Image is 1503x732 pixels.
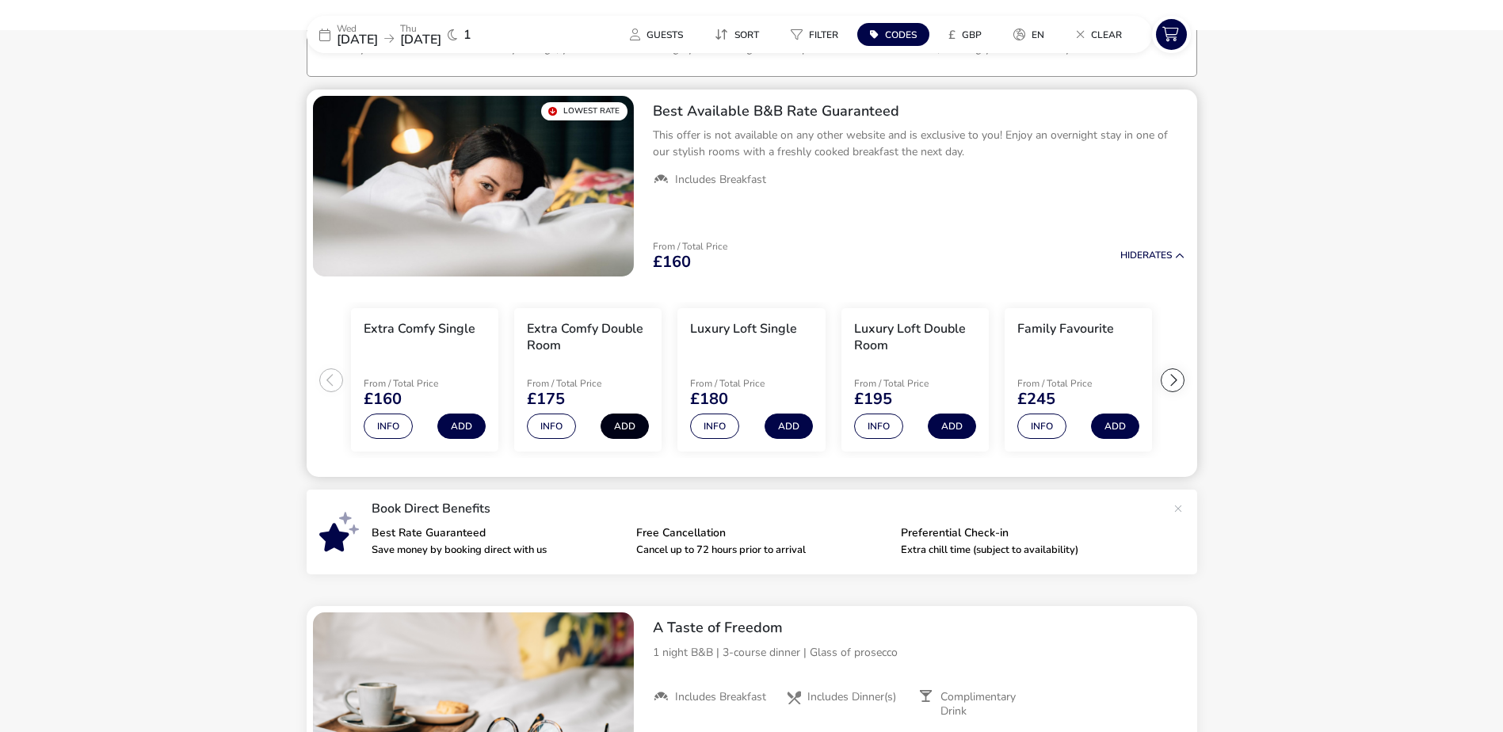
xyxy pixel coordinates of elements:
span: Clear [1091,29,1122,41]
button: Info [690,414,739,439]
swiper-slide: 1 / 1 [313,96,634,276]
p: From / Total Price [364,379,476,388]
span: GBP [962,29,982,41]
swiper-slide: 3 / 7 [669,302,833,459]
button: Add [437,414,486,439]
naf-pibe-menu-bar-item: Codes [857,23,936,46]
span: £180 [690,391,728,407]
button: Info [527,414,576,439]
h3: Luxury Loft Double Room [854,321,976,354]
span: 1 [463,29,471,41]
span: Codes [885,29,917,41]
button: Info [1017,414,1066,439]
p: Save money by booking direct with us [372,545,624,555]
naf-pibe-menu-bar-item: Sort [702,23,778,46]
span: £175 [527,391,565,407]
swiper-slide: 1 / 7 [343,302,506,459]
swiper-slide: 4 / 7 [834,302,997,459]
naf-pibe-menu-bar-item: en [1001,23,1063,46]
button: Add [1091,414,1139,439]
h3: Extra Comfy Double Room [527,321,649,354]
span: [DATE] [337,31,378,48]
button: Clear [1063,23,1135,46]
naf-pibe-menu-bar-item: Clear [1063,23,1141,46]
swiper-slide: 2 / 7 [506,302,669,459]
button: Codes [857,23,929,46]
h3: Extra Comfy Single [364,321,475,337]
div: A Taste of Freedom1 night B&B | 3-course dinner | Glass of proseccoIncludes BreakfastIncludes Din... [640,606,1197,731]
span: £160 [653,254,691,270]
span: Filter [809,29,838,41]
p: Wed [337,24,378,33]
span: Includes Breakfast [675,173,766,187]
button: HideRates [1120,250,1184,261]
p: 1 night B&B | 3-course dinner | Glass of prosecco [653,644,1184,661]
button: Add [601,414,649,439]
span: en [1032,29,1044,41]
p: Preferential Check-in [901,528,1153,539]
div: Lowest Rate [541,102,628,120]
p: From / Total Price [1017,379,1130,388]
naf-pibe-menu-bar-item: £GBP [936,23,1001,46]
p: From / Total Price [527,379,639,388]
button: en [1001,23,1057,46]
p: Extra chill time (subject to availability) [901,545,1153,555]
swiper-slide: 5 / 7 [997,302,1160,459]
button: Add [928,414,976,439]
naf-pibe-menu-bar-item: Guests [617,23,702,46]
swiper-slide: 6 / 7 [1160,302,1323,459]
p: This offer is not available on any other website and is exclusive to you! Enjoy an overnight stay... [653,127,1184,160]
p: From / Total Price [854,379,967,388]
p: Book Direct Benefits [372,502,1165,515]
p: Thu [400,24,441,33]
span: Includes Breakfast [675,690,766,704]
span: £245 [1017,391,1055,407]
naf-pibe-menu-bar-item: Filter [778,23,857,46]
span: Hide [1120,249,1143,261]
button: Sort [702,23,772,46]
span: Includes Dinner(s) [807,690,896,704]
button: Info [364,414,413,439]
p: Free Cancellation [636,528,888,539]
i: £ [948,27,956,43]
div: Best Available B&B Rate GuaranteedThis offer is not available on any other website and is exclusi... [640,90,1197,200]
p: Best Rate Guaranteed [372,528,624,539]
button: £GBP [936,23,994,46]
span: Guests [647,29,683,41]
span: £195 [854,391,892,407]
span: Complimentary Drink [940,690,1039,719]
p: From / Total Price [653,242,727,251]
button: Info [854,414,903,439]
h2: A Taste of Freedom [653,619,1184,637]
span: £160 [364,391,402,407]
span: Sort [734,29,759,41]
button: Guests [617,23,696,46]
span: [DATE] [400,31,441,48]
h3: Luxury Loft Single [690,321,797,337]
div: Wed[DATE]Thu[DATE]1 [307,16,544,53]
p: Cancel up to 72 hours prior to arrival [636,545,888,555]
button: Add [765,414,813,439]
h3: Family Favourite [1017,321,1114,337]
p: From / Total Price [690,379,803,388]
h2: Best Available B&B Rate Guaranteed [653,102,1184,120]
button: Filter [778,23,851,46]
